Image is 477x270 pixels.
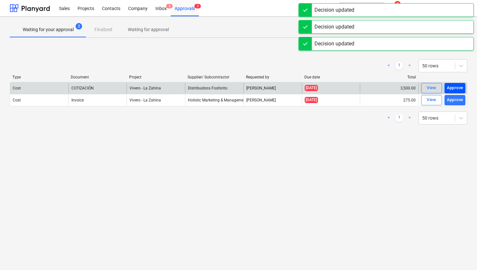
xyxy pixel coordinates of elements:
[188,75,241,79] div: Supplier/ Subcontractor
[71,98,84,102] div: Invoice
[304,75,358,79] div: Due date
[71,75,124,79] div: Document
[305,97,318,103] span: [DATE]
[23,26,74,33] p: Waiting for your approval
[447,84,463,92] div: Approve
[71,86,94,90] div: COTIZACIÓN
[185,95,243,105] div: Holistic Marketing & Management
[447,96,463,104] div: Approve
[129,75,182,79] div: Project
[194,4,201,8] span: 2
[395,62,403,70] a: Page 1 is your current page
[406,62,413,70] a: Next page
[314,6,354,14] div: Decision updated
[314,40,354,48] div: Decision updated
[421,95,442,105] button: View
[445,239,477,270] div: Chat-Widget
[129,98,161,102] span: Vivero - La Zahina
[406,114,413,122] a: Next page
[243,83,302,93] div: [PERSON_NAME]
[128,26,169,33] p: Waiting for approval
[12,75,66,79] div: Type
[360,95,418,105] div: 275.00
[13,98,21,102] div: Cost
[185,83,243,93] div: Distribuidora Fosforito
[445,239,477,270] iframe: Chat Widget
[395,114,403,122] a: Page 1 is your current page
[76,23,82,29] span: 2
[246,75,299,79] div: Requested by
[305,85,318,91] span: [DATE]
[243,95,302,105] div: [PERSON_NAME]
[314,23,354,31] div: Decision updated
[385,114,393,122] a: Previous page
[385,62,393,70] a: Previous page
[13,86,21,90] div: Cost
[445,95,465,105] button: Approve
[445,83,465,93] button: Approve
[427,84,436,92] div: View
[360,83,418,93] div: 3,500.00
[421,83,442,93] button: View
[427,96,436,104] div: View
[129,86,161,90] span: Vivero - La Zahina
[363,75,416,79] div: Total
[166,4,173,8] span: 3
